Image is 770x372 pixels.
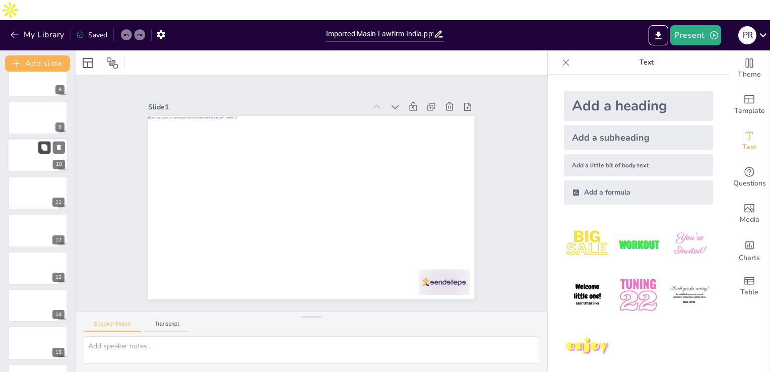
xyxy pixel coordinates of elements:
div: Get real-time input from your audience [729,159,769,196]
div: 9 [8,101,68,135]
div: Change the overall theme [729,50,769,87]
div: 13 [8,252,68,285]
div: Add a little bit of body text [564,154,713,176]
div: 10 [8,139,68,173]
img: 1.jpeg [564,221,611,268]
div: Saved [76,30,107,40]
div: Add a heading [564,91,713,121]
div: 12 [52,235,65,244]
div: Add a subheading [564,125,713,150]
div: 9 [55,122,65,132]
span: Template [734,105,765,116]
img: 5.jpeg [615,272,662,319]
span: Questions [733,178,766,189]
div: Add text boxes [729,123,769,159]
span: Charts [739,253,760,264]
button: P R [738,25,756,45]
div: 8 [55,85,65,94]
div: Slide 1 [211,33,404,150]
div: 15 [52,348,65,357]
div: 15 [8,326,68,359]
div: P R [738,26,756,44]
p: Text [574,50,719,75]
button: Export to PowerPoint [649,25,668,45]
img: 6.jpeg [666,272,713,319]
div: Add a table [729,268,769,304]
div: Add a formula [564,180,713,205]
button: Delete Slide [53,142,65,154]
button: Duplicate Slide [38,142,50,154]
span: Media [740,214,759,225]
button: Present [670,25,721,45]
img: 7.jpeg [564,323,611,370]
div: 11 [8,176,68,210]
img: 3.jpeg [666,221,713,268]
button: Transcript [145,321,189,332]
span: Table [740,287,758,298]
div: 11 [52,198,65,207]
div: 13 [52,273,65,282]
span: Text [742,142,756,153]
div: Add charts and graphs [729,232,769,268]
button: Speaker Notes [84,321,141,332]
span: Theme [738,69,761,80]
input: Insert title [326,27,434,41]
div: Add images, graphics, shapes or video [729,196,769,232]
button: Add slide [5,55,70,72]
img: 4.jpeg [564,272,611,319]
div: 14 [8,289,68,322]
div: Add ready made slides [729,87,769,123]
span: Position [106,57,118,69]
div: Layout [80,55,96,71]
img: 2.jpeg [615,221,662,268]
div: 8 [8,64,68,97]
div: 14 [52,310,65,319]
div: 10 [53,160,65,169]
button: My Library [8,27,69,43]
div: 12 [8,214,68,247]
